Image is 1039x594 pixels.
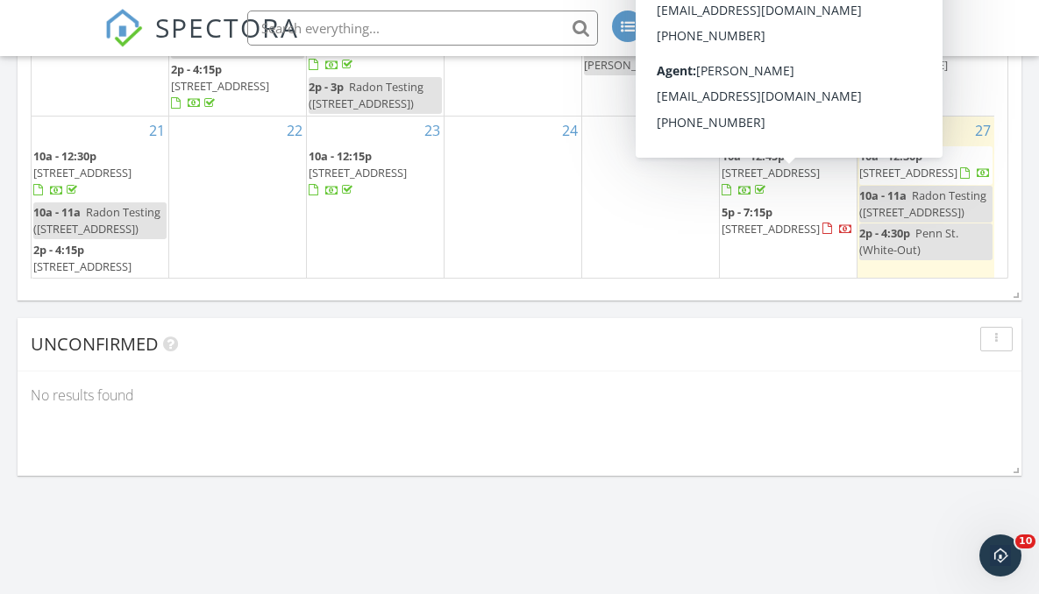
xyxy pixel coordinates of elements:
a: 5p - 7:15p [STREET_ADDRESS] [722,204,853,237]
span: 5p - 7:15p [722,204,772,220]
td: Go to September 23, 2025 [307,117,445,315]
span: SPECTORA [155,9,299,46]
a: 10a - 12:15p [STREET_ADDRESS] [309,146,442,202]
span: [STREET_ADDRESS][PERSON_NAME] [33,258,132,291]
a: 10a - 12:30p [STREET_ADDRESS] [33,146,167,202]
span: Radon Testing ([STREET_ADDRESS]) [859,187,986,220]
span: Unconfirmed [31,332,159,356]
div: Universal Home Inspections [749,28,924,46]
a: 2p - 4:15p [STREET_ADDRESS] [171,60,304,115]
div: [PERSON_NAME] [797,11,911,28]
a: 10a - 12:30p [STREET_ADDRESS] [859,146,993,184]
span: 2p - 4:15p [33,242,84,258]
span: Radon Testing ([STREET_ADDRESS][PERSON_NAME]) [584,23,711,72]
a: 10a - 12:45p [STREET_ADDRESS] [722,146,855,202]
span: 10a - 12:30p [859,148,922,164]
img: The Best Home Inspection Software - Spectora [104,9,143,47]
a: Go to September 27, 2025 [971,117,994,145]
a: 10a - 12:45p [STREET_ADDRESS] [722,148,820,197]
td: Go to September 22, 2025 [169,117,307,315]
span: [STREET_ADDRESS] [722,221,820,237]
a: 2p - 4:45p [STREET_ADDRESS][PERSON_NAME] [859,23,957,89]
td: Go to September 27, 2025 [857,117,994,315]
a: 2p - 4:30p [STREET_ADDRESS] [309,23,407,72]
span: [STREET_ADDRESS] [309,165,407,180]
span: [STREET_ADDRESS] [171,78,269,94]
a: 10a - 12:15p [STREET_ADDRESS] [309,148,407,197]
a: SPECTORA [104,24,299,60]
span: 10 [1015,534,1035,548]
a: 2p - 4:15p [STREET_ADDRESS][PERSON_NAME] [33,240,167,312]
a: Go to September 26, 2025 [834,117,857,145]
a: 10a - 12:30p [STREET_ADDRESS] [33,148,132,197]
a: Go to September 21, 2025 [146,117,168,145]
span: 2p - 3p [309,79,344,95]
span: 10a - 11a [33,204,81,220]
a: 2p - 4:15p [STREET_ADDRESS] [171,61,269,110]
td: Go to September 21, 2025 [32,117,169,315]
span: [STREET_ADDRESS] [722,165,820,180]
span: Penn St. (White-Out) [859,225,958,258]
span: [STREET_ADDRESS][PERSON_NAME] [859,39,957,72]
div: No results found [18,371,1021,419]
input: Search everything... [247,11,598,46]
a: 10a - 12:30p [STREET_ADDRESS] [859,148,991,180]
span: 2p - 4:15p [171,61,222,77]
td: Go to September 26, 2025 [719,117,857,315]
a: 5p - 7:15p [STREET_ADDRESS] [722,202,855,240]
span: [STREET_ADDRESS] [33,165,132,180]
span: 10a - 12:15p [309,148,372,164]
span: [STREET_ADDRESS] [859,165,957,180]
td: Go to September 25, 2025 [581,117,719,315]
span: 10a - 11a [859,187,907,203]
a: Go to September 25, 2025 [696,117,719,145]
a: Go to September 22, 2025 [283,117,306,145]
span: Radon Testing ([STREET_ADDRESS]) [309,79,423,111]
a: 2p - 4:15p [STREET_ADDRESS][PERSON_NAME] [33,242,132,308]
span: 10a - 12:45p [722,148,785,164]
span: 2p - 4:30p [859,225,910,241]
a: 2p - 4:45p [STREET_ADDRESS][PERSON_NAME] [859,21,993,93]
span: 10a - 12:30p [33,148,96,164]
a: Go to September 24, 2025 [559,117,581,145]
iframe: Intercom live chat [979,534,1021,576]
td: Go to September 24, 2025 [445,117,582,315]
a: Go to September 23, 2025 [421,117,444,145]
span: Radon Testing ([STREET_ADDRESS]) [33,204,160,237]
